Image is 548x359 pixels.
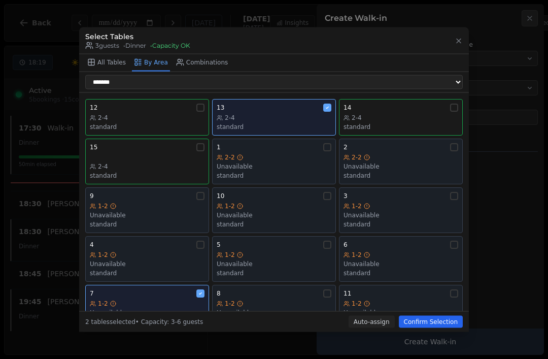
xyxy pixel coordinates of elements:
button: 122-4standard [85,99,209,135]
span: 4 [90,240,94,248]
span: 3 [344,191,348,200]
div: Unavailable [90,259,204,268]
button: 41-2Unavailablestandard [85,236,209,281]
button: Combinations [174,54,230,71]
span: 1-2 [352,202,362,210]
div: Unavailable [90,211,204,219]
h3: Select Tables [85,31,190,41]
span: 3 guests [85,41,119,49]
div: standard [344,122,458,130]
div: standard [90,171,204,179]
button: 101-2Unavailablestandard [212,187,336,233]
div: Unavailable [217,211,331,219]
span: 11 [344,289,351,297]
button: 22-2Unavailablestandard [339,138,463,184]
div: standard [344,220,458,228]
div: Unavailable [344,162,458,170]
div: standard [217,269,331,277]
button: 12-2Unavailablestandard [212,138,336,184]
span: 2-2 [225,153,235,161]
span: 2-4 [98,113,108,121]
span: 1-2 [98,299,108,307]
div: Unavailable [90,308,204,316]
span: 1-2 [98,202,108,210]
span: 7 [90,289,94,297]
div: Unavailable [217,308,331,316]
span: 2-4 [225,113,235,121]
span: 10 [217,191,224,200]
span: 1-2 [225,250,235,258]
span: 2 tables selected • Capacity: 3-6 guests [85,318,203,325]
span: 6 [344,240,348,248]
button: All Tables [85,54,128,71]
div: standard [90,122,204,130]
div: Unavailable [344,259,458,268]
button: 81-2Unavailablestandard [212,284,336,330]
button: Confirm Selection [399,316,463,328]
span: 1-2 [352,250,362,258]
span: 14 [344,103,351,111]
button: 111-2Unavailablestandard [339,284,463,330]
span: 1-2 [98,250,108,258]
button: By Area [132,54,170,71]
span: • Capacity OK [150,41,190,49]
div: Unavailable [217,162,331,170]
button: 31-2Unavailablestandard [339,187,463,233]
span: 1-2 [352,299,362,307]
button: 91-2Unavailablestandard [85,187,209,233]
span: 2 [344,143,348,151]
button: Auto-assign [349,316,395,328]
button: 142-4standard [339,99,463,135]
span: 5 [217,240,221,248]
span: • Dinner [123,41,146,49]
div: Unavailable [344,308,458,316]
div: standard [344,269,458,277]
div: Unavailable [217,259,331,268]
div: standard [90,269,204,277]
span: 9 [90,191,94,200]
span: 15 [90,143,97,151]
span: 13 [217,103,224,111]
div: standard [344,171,458,179]
span: 1-2 [225,202,235,210]
button: 71-2Unavailablestandard [85,284,209,330]
span: 2-4 [352,113,362,121]
div: standard [217,122,331,130]
div: standard [90,220,204,228]
div: Unavailable [344,211,458,219]
button: 51-2Unavailablestandard [212,236,336,281]
span: 8 [217,289,221,297]
button: 61-2Unavailablestandard [339,236,463,281]
div: standard [217,220,331,228]
button: 152-4standard [85,138,209,184]
span: 1-2 [225,299,235,307]
button: 132-4standard [212,99,336,135]
span: 1 [217,143,221,151]
div: standard [217,171,331,179]
span: 12 [90,103,97,111]
span: 2-4 [98,162,108,170]
span: 2-2 [352,153,362,161]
